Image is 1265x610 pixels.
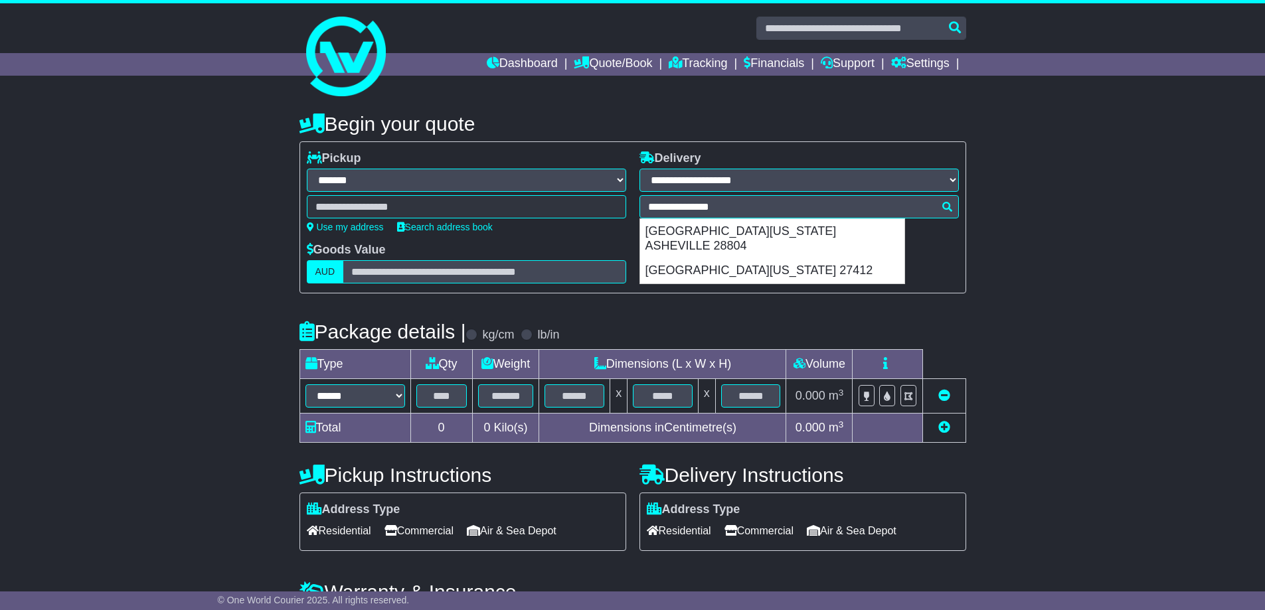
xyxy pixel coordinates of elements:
[467,520,556,541] span: Air & Sea Depot
[938,389,950,402] a: Remove this item
[537,328,559,343] label: lb/in
[539,414,786,443] td: Dimensions in Centimetre(s)
[839,388,844,398] sup: 3
[839,419,844,429] sup: 3
[640,258,904,283] div: [GEOGRAPHIC_DATA][US_STATE] 27412
[724,520,794,541] span: Commercial
[610,379,628,414] td: x
[307,520,371,541] span: Residential
[669,53,727,76] a: Tracking
[472,350,539,379] td: Weight
[299,113,966,135] h4: Begin your quote
[829,421,844,434] span: m
[307,502,400,517] label: Address Type
[384,520,454,541] span: Commercial
[299,321,466,343] h4: Package details |
[744,53,804,76] a: Financials
[472,414,539,443] td: Kilo(s)
[218,595,410,605] span: © One World Courier 2025. All rights reserved.
[786,350,853,379] td: Volume
[647,520,711,541] span: Residential
[299,350,410,379] td: Type
[640,219,904,258] div: [GEOGRAPHIC_DATA][US_STATE] ASHEVILLE 28804
[482,328,514,343] label: kg/cm
[483,421,490,434] span: 0
[639,151,701,166] label: Delivery
[698,379,715,414] td: x
[938,421,950,434] a: Add new item
[796,421,825,434] span: 0.000
[299,581,966,603] h4: Warranty & Insurance
[639,195,959,218] typeahead: Please provide city
[796,389,825,402] span: 0.000
[299,464,626,486] h4: Pickup Instructions
[299,414,410,443] td: Total
[307,260,344,283] label: AUD
[307,222,384,232] a: Use my address
[829,389,844,402] span: m
[487,53,558,76] a: Dashboard
[539,350,786,379] td: Dimensions (L x W x H)
[807,520,896,541] span: Air & Sea Depot
[647,502,740,517] label: Address Type
[639,464,966,486] h4: Delivery Instructions
[307,243,386,258] label: Goods Value
[410,414,472,443] td: 0
[397,222,493,232] a: Search address book
[821,53,875,76] a: Support
[410,350,472,379] td: Qty
[891,53,950,76] a: Settings
[574,53,652,76] a: Quote/Book
[307,151,361,166] label: Pickup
